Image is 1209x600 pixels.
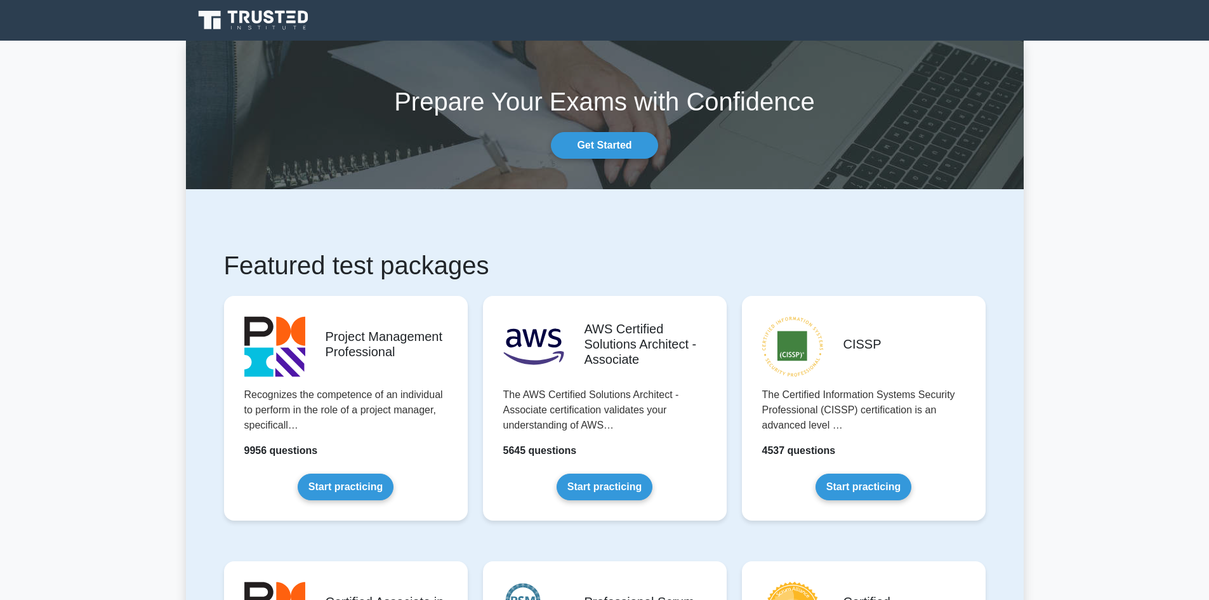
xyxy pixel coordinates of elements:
[298,474,393,500] a: Start practicing
[224,250,986,281] h1: Featured test packages
[186,86,1024,117] h1: Prepare Your Exams with Confidence
[816,474,911,500] a: Start practicing
[551,132,657,159] a: Get Started
[557,474,652,500] a: Start practicing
